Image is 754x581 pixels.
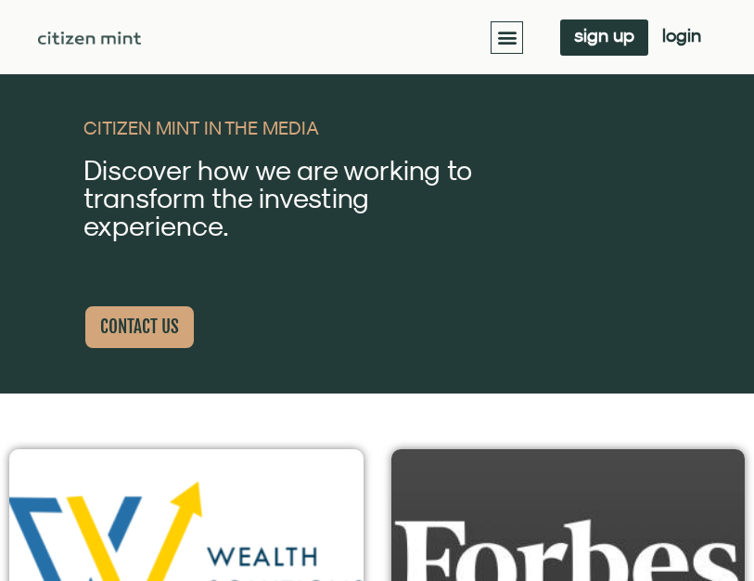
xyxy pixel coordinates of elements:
[83,117,319,138] b: CITIZEN MINT IN THE MEDIA
[491,21,523,54] div: Menu Toggle
[100,316,179,339] span: CONTACT US
[83,304,196,350] a: CONTACT US
[560,19,648,56] a: sign up
[574,29,634,42] span: sign up
[83,156,473,239] h2: Discover how we are working to transform the investing experience.
[662,29,701,42] span: login
[648,19,715,56] a: login
[38,32,141,45] img: Citizen Mint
